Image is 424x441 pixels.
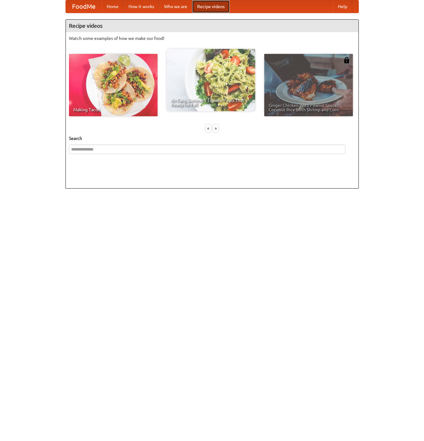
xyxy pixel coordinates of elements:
div: » [213,124,218,132]
a: Recipe videos [192,0,230,13]
a: Home [102,0,124,13]
h4: Recipe videos [66,20,358,32]
a: Help [333,0,352,13]
a: FoodMe [66,0,102,13]
a: An Easy, Summery Tomato Pasta That's Ready for Fall [167,49,255,111]
h5: Search [69,135,355,141]
a: How it works [124,0,159,13]
img: 483408.png [344,57,350,63]
div: « [206,124,211,132]
a: Making Tacos [69,54,158,116]
span: An Easy, Summery Tomato Pasta That's Ready for Fall [171,98,251,107]
span: Making Tacos [73,108,153,112]
a: Who we are [159,0,192,13]
p: Watch some examples of how we make our food! [69,35,355,41]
